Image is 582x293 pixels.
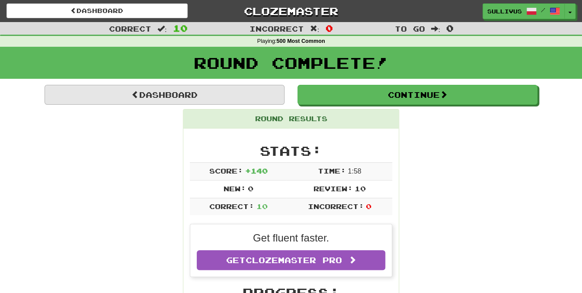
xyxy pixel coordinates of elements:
[256,202,267,210] span: 10
[249,24,304,33] span: Incorrect
[348,167,361,175] span: 1 : 58
[366,202,371,210] span: 0
[183,109,399,129] div: Round Results
[209,167,243,175] span: Score:
[487,7,522,15] span: sullivus
[109,24,151,33] span: Correct
[3,54,579,71] h1: Round Complete!
[245,167,267,175] span: + 140
[431,25,440,32] span: :
[223,184,246,193] span: New:
[355,184,366,193] span: 10
[248,184,253,193] span: 0
[297,85,537,105] button: Continue
[541,7,545,13] span: /
[318,167,346,175] span: Time:
[173,23,188,33] span: 10
[310,25,320,32] span: :
[6,3,188,18] a: Dashboard
[45,85,285,105] a: Dashboard
[201,3,382,19] a: Clozemaster
[197,250,385,270] a: GetClozemaster Pro
[197,231,385,245] p: Get fluent faster.
[209,202,254,210] span: Correct:
[483,3,565,19] a: sullivus /
[157,25,167,32] span: :
[190,144,392,158] h2: Stats:
[394,24,425,33] span: To go
[313,184,352,193] span: Review:
[276,38,325,44] strong: 500 Most Common
[246,255,342,265] span: Clozemaster Pro
[325,23,333,33] span: 0
[446,23,454,33] span: 0
[307,202,364,210] span: Incorrect:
